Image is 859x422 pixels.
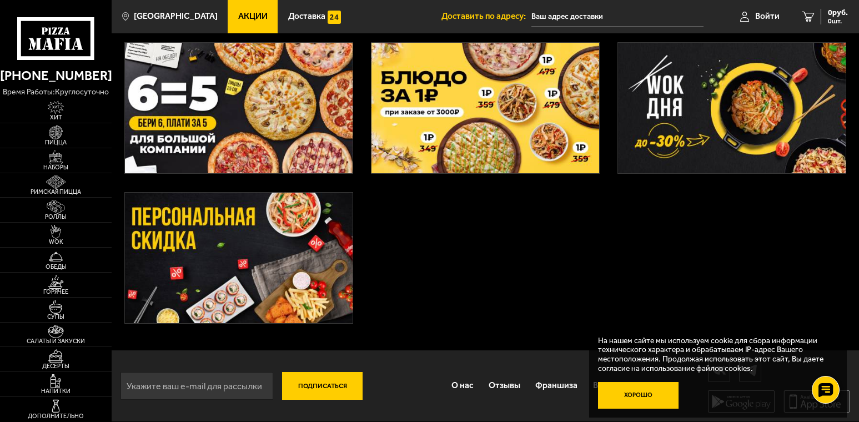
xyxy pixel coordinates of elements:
span: Доставка [288,12,325,21]
span: Войти [755,12,780,21]
button: Хорошо [598,382,679,409]
p: На нашем сайте мы используем cookie для сбора информации технического характера и обрабатываем IP... [598,336,831,374]
span: 0 шт. [828,18,848,24]
a: Отзывы [481,371,528,401]
input: Укажите ваш e-mail для рассылки [120,372,273,400]
img: 15daf4d41897b9f0e9f617042186c801.svg [328,11,341,24]
a: Вакансии [585,371,638,401]
button: Подписаться [282,372,363,400]
span: Акции [238,12,268,21]
span: Доставить по адресу: [441,12,531,21]
a: Франшиза [528,371,586,401]
span: 0 руб. [828,9,848,17]
a: О нас [444,371,481,401]
input: Ваш адрес доставки [531,7,703,27]
span: [GEOGRAPHIC_DATA] [134,12,218,21]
